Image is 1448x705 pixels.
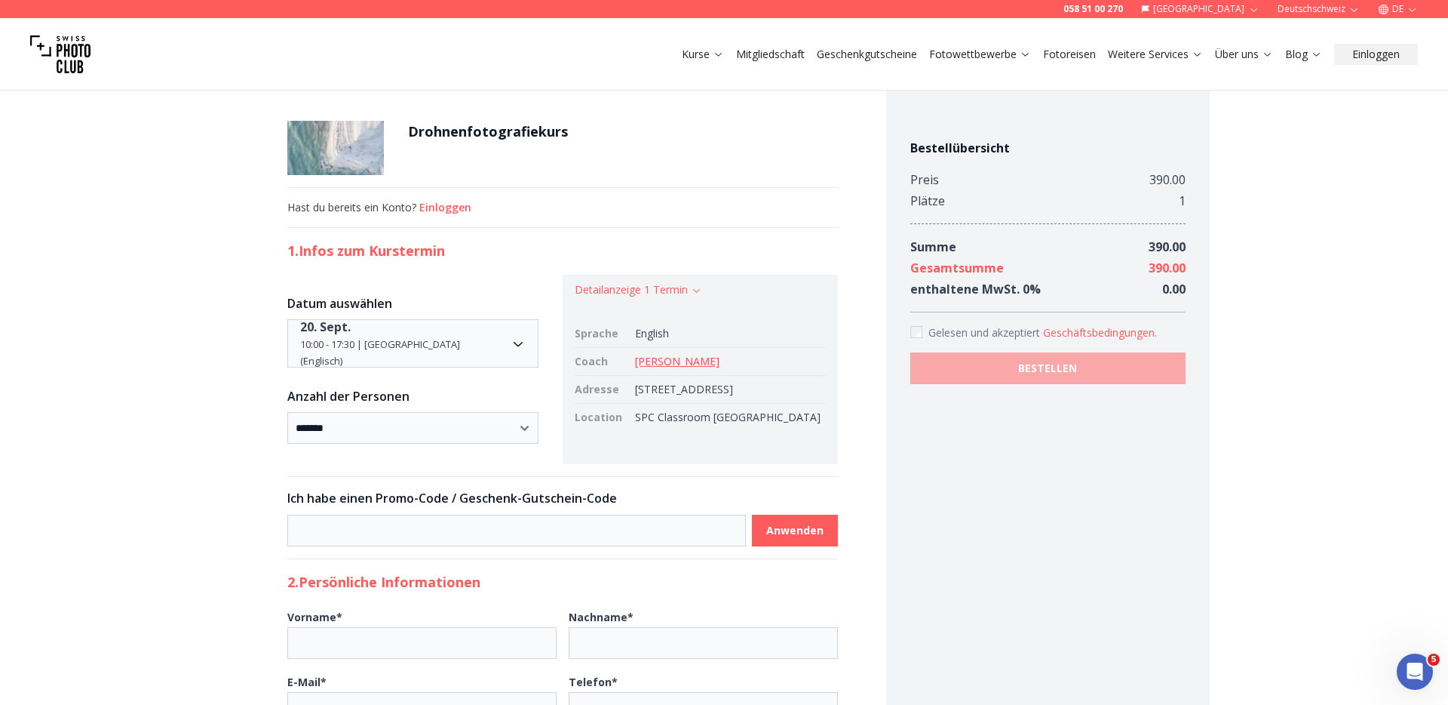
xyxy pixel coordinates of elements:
a: 058 51 00 270 [1063,3,1123,15]
b: BESTELLEN [1018,361,1077,376]
button: Anwenden [752,515,838,546]
iframe: Intercom live chat [1397,654,1433,690]
a: Fotoreisen [1043,47,1096,62]
a: Weitere Services [1108,47,1203,62]
a: Geschenkgutscheine [817,47,917,62]
button: Mitgliedschaft [730,44,811,65]
td: Location [575,404,630,432]
h2: 1. Infos zum Kurstermin [287,240,838,261]
div: Preis [910,169,939,190]
a: Blog [1285,47,1322,62]
h3: Datum auswählen [287,294,538,312]
input: Accept terms [910,326,922,338]
div: Hast du bereits ein Konto? [287,200,838,215]
h1: Drohnenfotografiekurs [408,121,568,142]
h3: Anzahl der Personen [287,387,538,405]
td: English [629,320,825,348]
button: BESTELLEN [910,352,1186,384]
button: Detailanzeige 1 Termin [575,282,702,297]
b: E-Mail * [287,675,327,689]
h2: 2. Persönliche Informationen [287,571,838,593]
span: Gelesen und akzeptiert [928,325,1043,340]
span: 5 [1428,654,1440,666]
td: Coach [575,348,630,376]
td: Adresse [575,376,630,404]
button: Fotowettbewerbe [923,44,1037,65]
a: [PERSON_NAME] [635,354,719,368]
div: 390.00 [1149,169,1186,190]
div: enthaltene MwSt. 0 % [910,279,1041,300]
button: Geschenkgutscheine [811,44,923,65]
b: Anwenden [766,523,824,538]
div: Summe [910,236,956,257]
img: Drohnenfotografiekurs [287,121,384,175]
td: [STREET_ADDRESS] [629,376,825,404]
div: 1 [1179,190,1186,211]
td: SPC Classroom [GEOGRAPHIC_DATA] [629,404,825,432]
button: Weitere Services [1102,44,1209,65]
a: Kurse [682,47,724,62]
button: Kurse [676,44,730,65]
span: 390.00 [1149,239,1186,255]
td: Sprache [575,320,630,348]
a: Über uns [1215,47,1273,62]
input: Vorname* [287,627,557,659]
button: Einloggen [1334,44,1418,65]
img: Swiss photo club [30,24,90,85]
span: 0.00 [1162,281,1186,297]
button: Accept termsGelesen und akzeptiert [1043,325,1157,340]
button: Einloggen [419,200,471,215]
h4: Bestellübersicht [910,139,1186,157]
a: Mitgliedschaft [736,47,805,62]
button: Über uns [1209,44,1279,65]
b: Vorname * [287,610,342,624]
div: Plätze [910,190,945,211]
button: Blog [1279,44,1328,65]
button: Date [287,319,538,368]
div: Gesamtsumme [910,257,1004,279]
button: Fotoreisen [1037,44,1102,65]
span: 390.00 [1149,260,1186,276]
b: Nachname * [569,610,633,624]
h3: Ich habe einen Promo-Code / Geschenk-Gutschein-Code [287,489,838,507]
input: Nachname* [569,627,838,659]
b: Telefon * [569,675,618,689]
a: Fotowettbewerbe [929,47,1031,62]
